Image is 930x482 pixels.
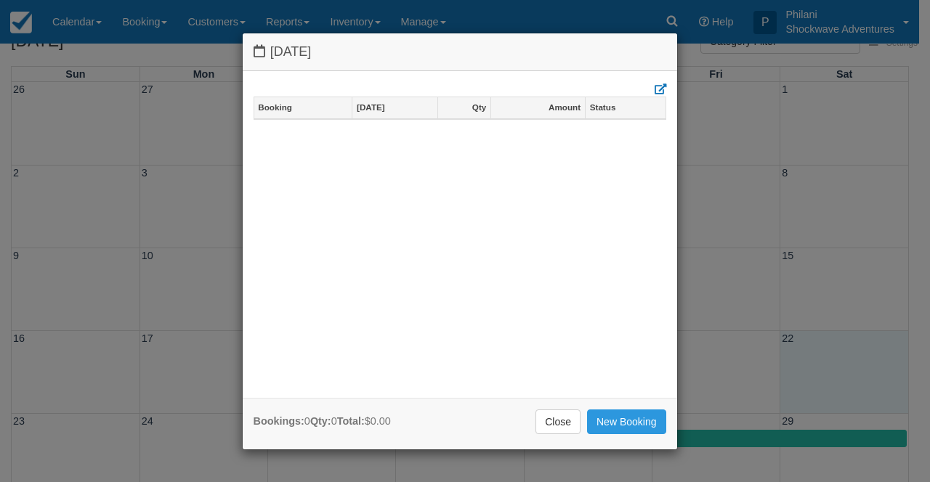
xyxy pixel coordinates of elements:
a: New Booking [587,409,666,434]
a: [DATE] [352,97,437,118]
div: 0 0 $0.00 [254,414,391,429]
a: Close [535,409,581,434]
a: Qty [438,97,490,118]
h4: [DATE] [254,44,666,60]
strong: Bookings: [254,415,304,427]
a: Amount [491,97,585,118]
a: Booking [254,97,352,118]
a: Status [586,97,666,118]
strong: Total: [337,415,365,427]
strong: Qty: [310,415,331,427]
